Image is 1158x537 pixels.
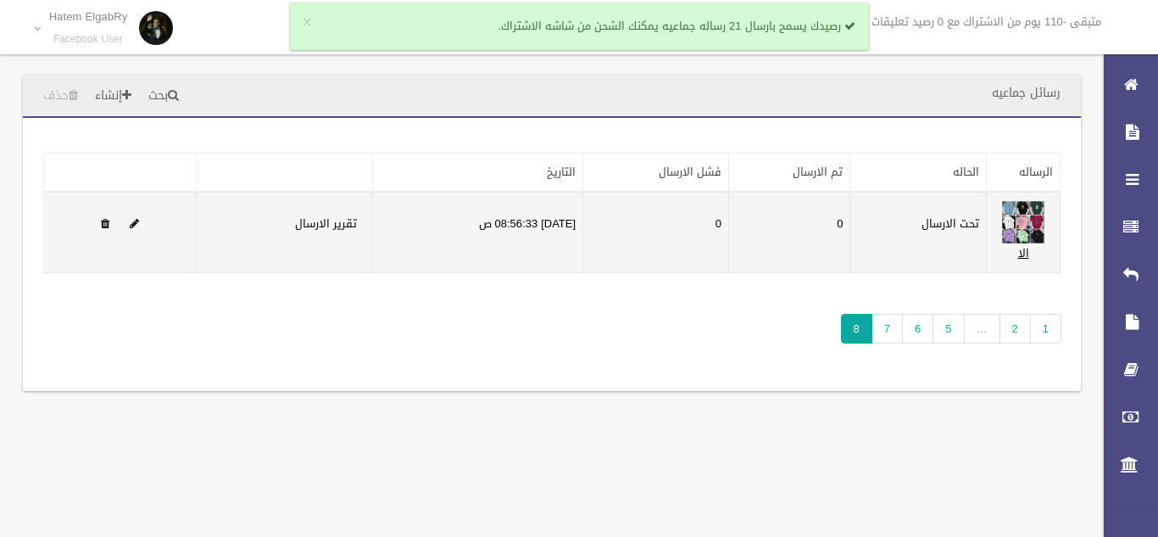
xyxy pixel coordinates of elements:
a: تم الارسال [793,161,843,182]
a: الا [1018,243,1029,264]
img: 638923138570811432.jpeg [1002,201,1044,243]
td: 0 [728,192,850,273]
a: Edit [1002,213,1044,234]
div: رصيدك يسمح بارسال 21 رساله جماعيه يمكنك الشحن من شاشه الاشتراك. [290,3,869,50]
th: الحاله [850,154,987,193]
a: التاريخ [547,161,576,182]
td: [DATE] 08:56:33 ص [372,192,582,273]
a: 5 [933,314,964,344]
a: إنشاء [88,81,138,112]
a: 6 [902,314,933,344]
th: الرساله [987,154,1061,193]
p: Hatem ElgabRy [49,10,128,23]
small: Facebook User [49,33,128,46]
header: رسائل جماعيه [971,76,1081,109]
a: 7 [871,314,903,344]
label: تحت الارسال [921,214,979,234]
span: … [964,314,1000,344]
a: بحث [142,81,186,112]
a: 2 [999,314,1031,344]
span: 8 [841,314,872,344]
a: فشل الارسال [659,161,721,182]
td: 0 [583,192,729,273]
a: Edit [130,213,139,234]
button: × [303,14,312,31]
a: 1 [1030,314,1061,344]
a: تقرير الارسال [295,213,357,234]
